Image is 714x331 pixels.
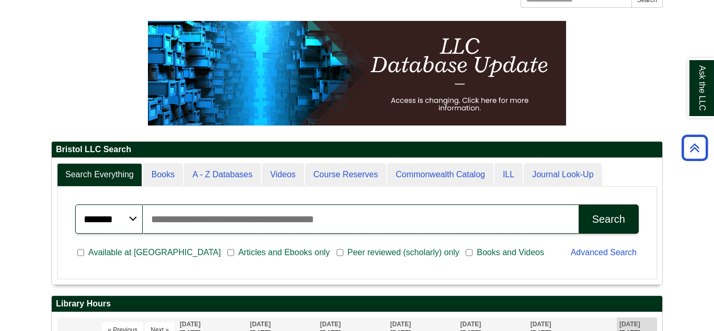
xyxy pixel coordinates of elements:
a: A - Z Databases [184,163,261,187]
a: Back to Top [678,141,711,155]
span: [DATE] [390,321,411,328]
input: Articles and Ebooks only [227,248,234,257]
img: HTML tutorial [148,21,566,125]
a: Journal Look-Up [524,163,602,187]
input: Available at [GEOGRAPHIC_DATA] [77,248,84,257]
span: [DATE] [531,321,551,328]
span: Available at [GEOGRAPHIC_DATA] [84,246,225,259]
span: Peer reviewed (scholarly) only [343,246,464,259]
h2: Library Hours [52,296,662,312]
button: Search [579,204,639,234]
span: [DATE] [460,321,481,328]
a: Course Reserves [305,163,387,187]
a: Videos [262,163,304,187]
input: Books and Videos [466,248,473,257]
a: Commonwealth Catalog [387,163,493,187]
span: Articles and Ebooks only [234,246,334,259]
a: Advanced Search [571,248,637,257]
h2: Bristol LLC Search [52,142,662,158]
span: [DATE] [619,321,640,328]
a: Books [143,163,183,187]
span: [DATE] [250,321,271,328]
span: [DATE] [320,321,341,328]
a: Search Everything [57,163,142,187]
a: ILL [494,163,523,187]
span: [DATE] [180,321,201,328]
div: Search [592,213,625,225]
span: Books and Videos [473,246,548,259]
input: Peer reviewed (scholarly) only [337,248,343,257]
